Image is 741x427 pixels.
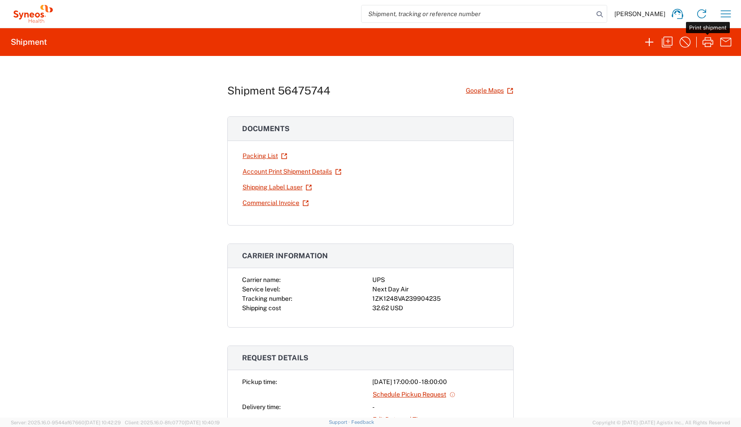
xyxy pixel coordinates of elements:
[242,403,281,410] span: Delivery time:
[242,148,288,164] a: Packing List
[85,420,121,425] span: [DATE] 10:42:29
[242,354,308,362] span: Request details
[242,276,281,283] span: Carrier name:
[11,37,47,47] h2: Shipment
[372,377,499,387] div: [DATE] 17:00:00 - 18:00:00
[242,295,292,302] span: Tracking number:
[372,294,499,303] div: 1ZK1248VA239904235
[11,420,121,425] span: Server: 2025.16.0-9544af67660
[329,419,351,425] a: Support
[372,387,456,402] a: Schedule Pickup Request
[614,10,665,18] span: [PERSON_NAME]
[362,5,593,22] input: Shipment, tracking or reference number
[351,419,374,425] a: Feedback
[242,195,309,211] a: Commercial Invoice
[372,303,499,313] div: 32.62 USD
[242,179,312,195] a: Shipping Label Laser
[227,84,330,97] h1: Shipment 56475744
[242,252,328,260] span: Carrier information
[242,286,280,293] span: Service level:
[465,83,514,98] a: Google Maps
[372,275,499,285] div: UPS
[372,402,499,412] div: -
[372,285,499,294] div: Next Day Air
[242,164,342,179] a: Account Print Shipment Details
[242,124,290,133] span: Documents
[125,420,220,425] span: Client: 2025.16.0-8fc0770
[592,418,730,427] span: Copyright © [DATE]-[DATE] Agistix Inc., All Rights Reserved
[242,304,281,312] span: Shipping cost
[185,420,220,425] span: [DATE] 10:40:19
[242,378,277,385] span: Pickup time:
